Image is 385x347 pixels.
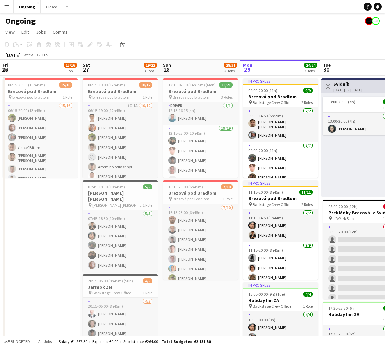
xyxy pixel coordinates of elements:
[3,78,78,178] app-job-card: 06:15-20:00 (13h45m)15/16Brezová pod Bradlom Brezová pod Bradlom1 Role15/1606:15-20:00 (13h45m)[P...
[243,195,318,201] h3: Brezová pod Bradlom
[163,78,238,178] app-job-card: 12:15-02:30 (14h15m) (Mon)21/21Brezová pod Bradlom Brezová pod Bradlom3 RolesDriver1/112:15-16:15...
[143,278,152,283] span: 4/5
[168,82,216,88] span: 12:15-02:30 (14h15m) (Mon)
[3,27,17,36] a: View
[144,68,157,73] div: 3 Jobs
[168,184,203,189] span: 16:15-23:00 (6h45m)
[33,27,49,36] a: Jobs
[19,27,32,36] a: Edit
[333,81,362,87] h3: Svidník
[92,95,129,100] span: Brezová pod Bradlom
[3,62,8,68] span: Fri
[88,184,125,189] span: 07:45-18:30 (10h45m)
[243,242,318,342] app-card-role: 9/911:15-20:00 (8h45m)[PERSON_NAME][PERSON_NAME][PERSON_NAME]
[299,190,313,195] span: 11/11
[139,82,152,88] span: 10/12
[248,88,277,93] span: 09:00-20:00 (11h)
[64,68,77,73] div: 1 Job
[322,66,331,73] span: 30
[92,290,131,295] span: Backstage Crew Office
[328,99,355,104] span: 13:00-20:00 (7h)
[92,203,143,208] span: [PERSON_NAME] [PERSON_NAME]
[162,339,211,344] span: Total Budgeted €2 131.50
[59,339,211,344] div: Salary €1 867.50 + Expenses €0.00 + Subsistence €264.00 =
[253,304,291,309] span: Backstage Crew Office
[163,125,238,327] app-card-role: 19/1912:15-23:00 (10h45m)[PERSON_NAME][PERSON_NAME][PERSON_NAME][PERSON_NAME][PERSON_NAME]
[303,88,313,93] span: 9/9
[223,196,233,201] span: 1 Role
[328,204,358,209] span: 08:00-20:00 (12h)
[253,202,291,207] span: Backstage Crew Office
[253,100,291,105] span: Backstage Crew Office
[162,66,171,73] span: 28
[82,66,90,73] span: 27
[243,78,318,178] app-job-card: In progress09:00-20:00 (11h)9/9Brezová pod Bradlom Backstage Crew Office2 Roles2/209:00-14:59 (5h...
[2,66,8,73] span: 26
[323,62,331,68] span: Tue
[5,16,36,26] h1: Ongoing
[224,68,237,73] div: 2 Jobs
[221,184,233,189] span: 7/10
[248,292,285,297] span: 15:00-00:00 (9h) (Tue)
[83,78,158,178] app-job-card: 06:15-19:00 (12h45m)10/12Brezová pod Bradlom Brezová pod Bradlom1 Role1I1A10/1206:15-19:00 (12h45...
[304,63,317,68] span: 24/24
[304,68,317,73] div: 3 Jobs
[248,190,283,195] span: 11:15-20:00 (8h45m)
[14,0,41,13] button: Ongoing
[63,95,72,100] span: 1 Role
[83,190,158,202] h3: [PERSON_NAME] [PERSON_NAME]
[372,17,380,25] app-user-avatar: Backstage Crew
[42,52,50,57] div: CEST
[173,196,209,201] span: Brezová pod Bradlom
[163,180,238,280] app-job-card: 16:15-23:00 (6h45m)7/10Brezová pod Bradlom Brezová pod Bradlom1 Role7/1016:15-23:00 (6h45m)[PERSO...
[64,63,77,68] span: 15/16
[53,29,68,35] span: Comms
[59,82,72,88] span: 15/16
[12,95,49,100] span: Brezová pod Bradlom
[5,52,21,58] div: [DATE]
[83,210,158,272] app-card-role: 5/507:45-18:30 (10h45m)[PERSON_NAME][PERSON_NAME][PERSON_NAME][PERSON_NAME][PERSON_NAME]
[11,339,30,344] span: Budgeted
[328,306,356,311] span: 17:30-23:30 (6h)
[242,66,252,73] span: 29
[143,290,152,295] span: 1 Role
[303,304,313,309] span: 1 Role
[144,63,157,68] span: 19/22
[163,190,238,196] h3: Brezová pod Bradlom
[221,95,233,100] span: 3 Roles
[301,202,313,207] span: 2 Roles
[36,29,46,35] span: Jobs
[3,338,31,345] button: Budgeted
[83,102,158,232] app-card-role: 1I1A10/1206:15-19:00 (12h45m)[PERSON_NAME][PERSON_NAME][PERSON_NAME][PERSON_NAME] [PERSON_NAME]Ar...
[224,63,237,68] span: 28/31
[163,102,238,125] app-card-role: Driver1/112:15-16:15 (4h)[PERSON_NAME]
[3,102,78,273] app-card-role: 15/1606:15-20:00 (13h45m)[PERSON_NAME][PERSON_NAME][PERSON_NAME]Youcef Bitam[PERSON_NAME] [PERSON...
[143,184,152,189] span: 5/5
[88,82,125,88] span: 06:15-19:00 (12h45m)
[243,282,318,288] div: In progress
[301,100,313,105] span: 2 Roles
[243,142,318,225] app-card-role: 7/709:00-20:00 (11h)[PERSON_NAME][PERSON_NAME][PERSON_NAME]
[243,107,318,142] app-card-role: 2/209:00-14:59 (5h59m)[PERSON_NAME] [PERSON_NAME][PERSON_NAME]
[83,284,158,290] h3: Jarmok ZM
[8,82,45,88] span: 06:15-20:00 (13h45m)
[243,209,318,242] app-card-role: 2/211:15-14:59 (3h44m)[PERSON_NAME][PERSON_NAME]
[243,297,318,303] h3: Holiday Inn ZA
[83,62,90,68] span: Sat
[243,62,252,68] span: Mon
[243,180,318,280] app-job-card: In progress11:15-20:00 (8h45m)11/11Brezová pod Bradlom Backstage Crew Office2 Roles2/211:15-14:59...
[83,180,158,272] app-job-card: 07:45-18:30 (10h45m)5/5[PERSON_NAME] [PERSON_NAME] [PERSON_NAME] [PERSON_NAME]1 Role5/507:45-18:3...
[50,27,70,36] a: Comms
[143,203,152,208] span: 1 Role
[37,339,53,344] span: All jobs
[243,94,318,100] h3: Brezová pod Bradlom
[21,29,29,35] span: Edit
[22,52,39,57] span: Week 39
